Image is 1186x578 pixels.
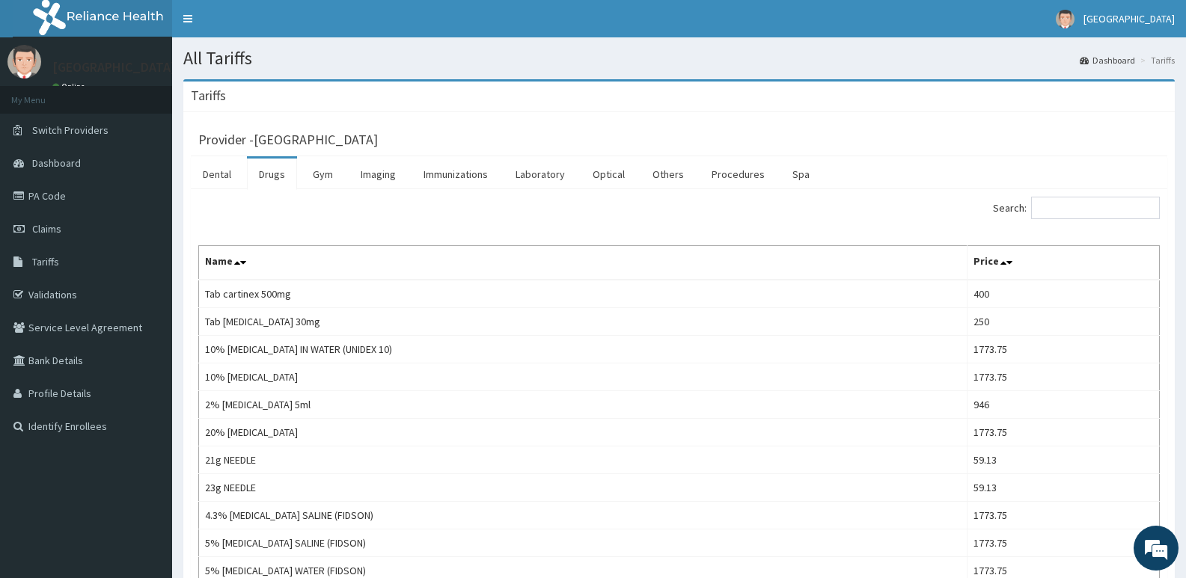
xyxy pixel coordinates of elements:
h3: Provider - [GEOGRAPHIC_DATA] [198,133,378,147]
td: 5% [MEDICAL_DATA] SALINE (FIDSON) [199,529,968,557]
td: Tab [MEDICAL_DATA] 30mg [199,308,968,336]
td: 400 [968,280,1160,308]
th: Name [199,246,968,280]
td: 1773.75 [968,419,1160,446]
td: 59.13 [968,474,1160,502]
td: 2% [MEDICAL_DATA] 5ml [199,391,968,419]
span: [GEOGRAPHIC_DATA] [1083,12,1175,25]
span: Tariffs [32,255,59,268]
td: Tab cartinex 500mg [199,280,968,308]
input: Search: [1031,197,1160,219]
img: User Image [7,45,41,79]
span: Switch Providers [32,123,108,137]
p: [GEOGRAPHIC_DATA] [52,61,176,74]
a: Dashboard [1080,54,1135,67]
td: 1773.75 [968,529,1160,557]
td: 21g NEEDLE [199,446,968,474]
a: Imaging [349,159,408,190]
a: Laboratory [504,159,577,190]
th: Price [968,246,1160,280]
a: Gym [301,159,345,190]
span: Dashboard [32,156,81,170]
span: Claims [32,222,61,236]
img: User Image [1056,10,1075,28]
td: 4.3% [MEDICAL_DATA] SALINE (FIDSON) [199,502,968,529]
td: 59.13 [968,446,1160,474]
td: 10% [MEDICAL_DATA] IN WATER (UNIDEX 10) [199,336,968,363]
li: Tariffs [1137,54,1175,67]
td: 1773.75 [968,336,1160,363]
a: Immunizations [412,159,500,190]
a: Drugs [247,159,297,190]
a: Optical [581,159,637,190]
td: 946 [968,391,1160,419]
a: Procedures [700,159,777,190]
h3: Tariffs [191,89,226,102]
a: Spa [780,159,822,190]
h1: All Tariffs [183,49,1175,68]
label: Search: [993,197,1160,219]
td: 10% [MEDICAL_DATA] [199,363,968,391]
td: 1773.75 [968,502,1160,529]
td: 23g NEEDLE [199,474,968,502]
td: 20% [MEDICAL_DATA] [199,419,968,446]
td: 1773.75 [968,363,1160,391]
a: Others [641,159,696,190]
a: Online [52,82,88,92]
a: Dental [191,159,243,190]
td: 250 [968,308,1160,336]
